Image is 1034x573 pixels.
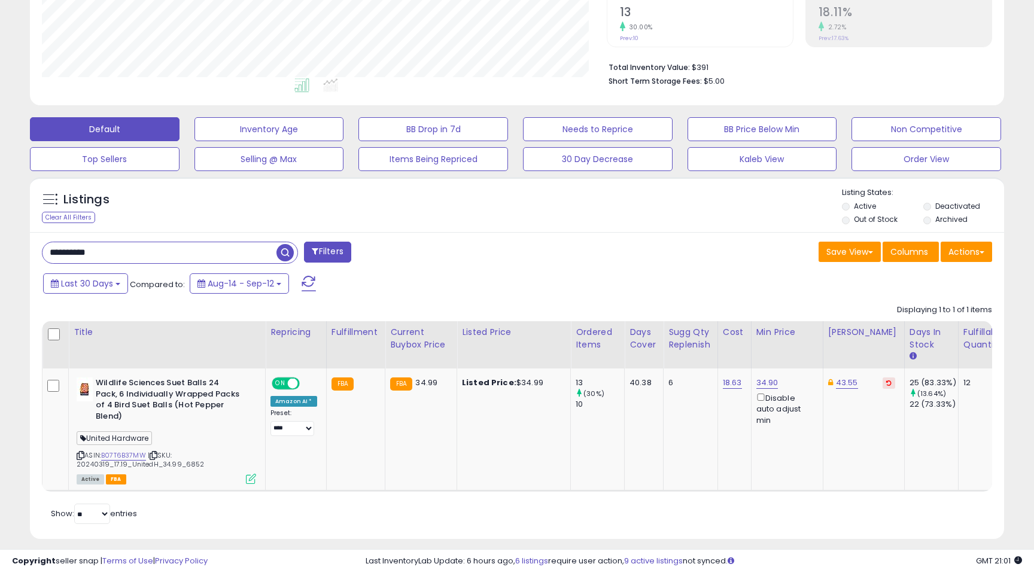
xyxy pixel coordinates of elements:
b: Wildlife Sciences Suet Balls 24 Pack, 6 Individually Wrapped Packs of 4 Bird Suet Balls (Hot Pepp... [96,377,241,425]
span: | SKU: 20240319_17.19_UnitedH_34.99_6852 [77,450,205,468]
div: Fulfillable Quantity [963,326,1005,351]
a: 6 listings [515,555,548,566]
span: United Hardware [77,431,152,445]
span: Compared to: [130,279,185,290]
div: Amazon AI * [270,396,317,407]
button: Kaleb View [688,147,837,171]
small: FBA [332,377,354,391]
small: (13.64%) [917,389,946,398]
b: Short Term Storage Fees: [609,76,702,86]
div: Preset: [270,409,317,436]
div: 12 [963,377,1000,388]
div: Repricing [270,326,321,339]
span: 34.99 [415,377,437,388]
button: 30 Day Decrease [523,147,673,171]
button: Filters [304,242,351,263]
span: Columns [890,246,928,258]
div: Cost [723,326,746,339]
h5: Listings [63,191,110,208]
a: B07T6B37MW [101,450,146,461]
span: $5.00 [704,75,725,87]
small: 30.00% [625,23,653,32]
span: All listings currently available for purchase on Amazon [77,474,104,484]
div: ASIN: [77,377,256,483]
div: Days In Stock [910,326,953,351]
small: 2.72% [824,23,847,32]
button: BB Price Below Min [688,117,837,141]
div: 13 [576,377,624,388]
small: (30%) [583,389,604,398]
button: Last 30 Days [43,273,128,294]
button: Actions [941,242,992,262]
label: Out of Stock [854,214,898,224]
button: Columns [883,242,939,262]
div: $34.99 [462,377,561,388]
div: Current Buybox Price [390,326,452,351]
b: Listed Price: [462,377,516,388]
th: Please note that this number is a calculation based on your required days of coverage and your ve... [664,321,718,368]
div: Fulfillment [332,326,380,339]
a: 18.63 [723,377,742,389]
button: Selling @ Max [194,147,344,171]
span: Aug-14 - Sep-12 [208,278,274,289]
a: Privacy Policy [155,555,208,566]
button: Inventory Age [194,117,344,141]
button: BB Drop in 7d [358,117,508,141]
div: Days Cover [629,326,658,351]
div: Sugg Qty Replenish [668,326,713,351]
div: seller snap | | [12,556,208,567]
div: Disable auto adjust min [756,391,814,426]
button: Default [30,117,180,141]
button: Aug-14 - Sep-12 [190,273,289,294]
div: 6 [668,377,708,388]
li: $391 [609,59,983,74]
span: Last 30 Days [61,278,113,289]
small: Prev: 17.63% [819,35,849,42]
button: Items Being Repriced [358,147,508,171]
h2: 13 [620,5,793,22]
a: 34.90 [756,377,778,389]
small: Days In Stock. [910,351,917,362]
div: Clear All Filters [42,212,95,223]
a: Terms of Use [102,555,153,566]
span: FBA [106,474,126,484]
div: Min Price [756,326,818,339]
img: 41aU9+u-T6L._SL40_.jpg [77,377,93,401]
button: Order View [851,147,1001,171]
a: 9 active listings [624,555,683,566]
div: Ordered Items [576,326,619,351]
small: FBA [390,377,412,391]
button: Top Sellers [30,147,180,171]
div: 10 [576,399,624,410]
div: Last InventoryLab Update: 6 hours ago, require user action, not synced. [366,556,1022,567]
div: Listed Price [462,326,565,339]
span: Show: entries [51,508,137,519]
small: Prev: 10 [620,35,638,42]
label: Deactivated [935,201,980,211]
div: 22 (73.33%) [910,399,958,410]
strong: Copyright [12,555,56,566]
span: OFF [298,379,317,389]
b: Total Inventory Value: [609,62,690,72]
span: ON [273,379,288,389]
p: Listing States: [842,187,1003,199]
span: 2025-10-13 21:01 GMT [976,555,1022,566]
div: Displaying 1 to 1 of 1 items [897,304,992,316]
div: 40.38 [629,377,654,388]
h2: 18.11% [819,5,992,22]
div: Title [74,326,260,339]
button: Non Competitive [851,117,1001,141]
div: [PERSON_NAME] [828,326,899,339]
button: Needs to Reprice [523,117,673,141]
label: Archived [935,214,968,224]
button: Save View [819,242,881,262]
label: Active [854,201,876,211]
div: 25 (83.33%) [910,377,958,388]
a: 43.55 [836,377,858,389]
